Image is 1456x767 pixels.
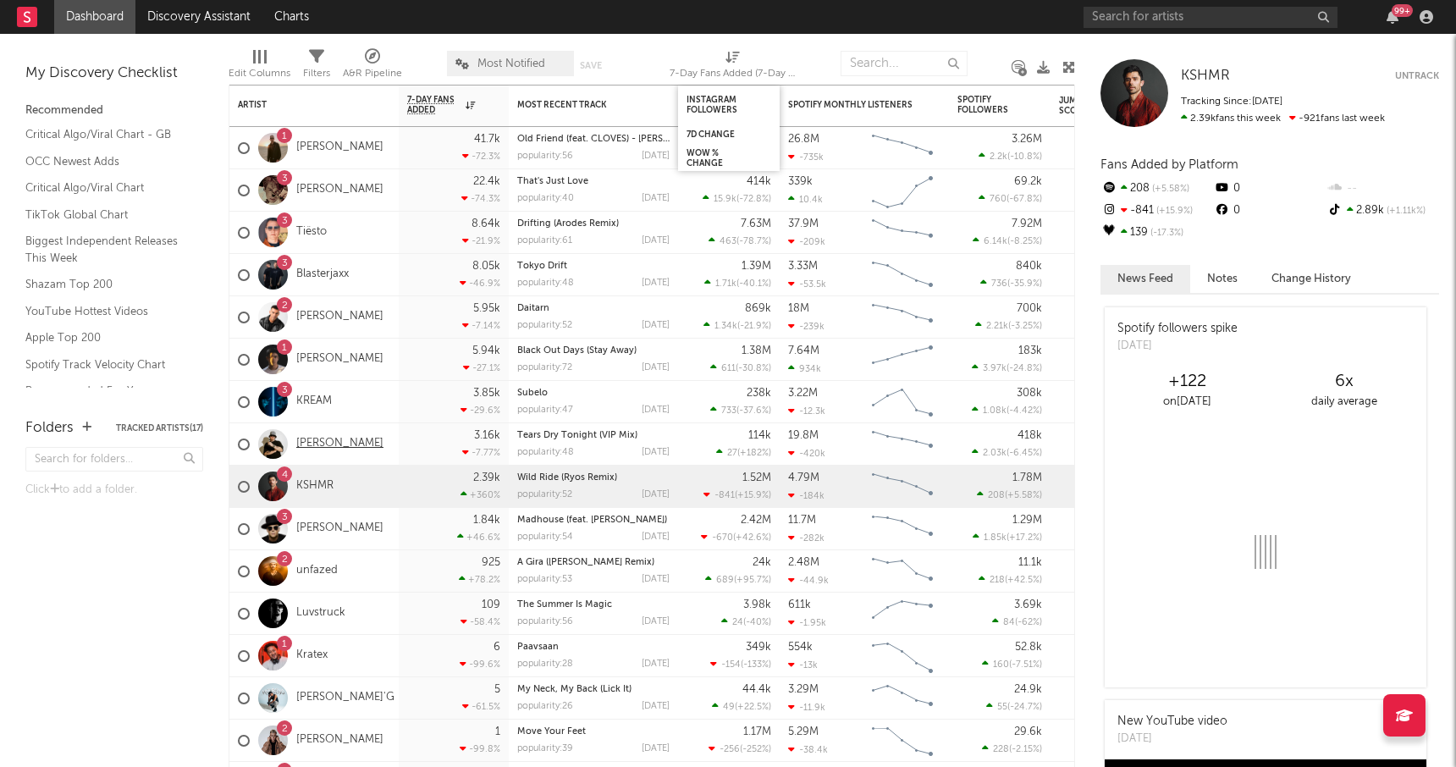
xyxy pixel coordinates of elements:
[1059,350,1127,370] div: 84.3
[738,364,769,373] span: -30.8 %
[1181,97,1282,107] span: Tracking Since: [DATE]
[716,576,734,585] span: 689
[517,219,670,229] div: Drifting (Arodes Remix)
[704,278,771,289] div: ( )
[296,310,383,324] a: [PERSON_NAME]
[742,472,771,483] div: 1.52M
[296,225,327,240] a: Tiësto
[517,346,637,356] a: Black Out Days (Stay Away)
[462,447,500,458] div: -7.77 %
[517,389,548,398] a: Subelo
[296,479,334,494] a: KSHMR
[788,363,821,374] div: 934k
[1384,207,1426,216] span: +1.11k %
[983,406,1007,416] span: 1.08k
[517,448,574,457] div: popularity: 48
[517,473,617,483] a: Wild Ride (Ryos Remix)
[1100,178,1213,200] div: 208
[25,356,186,374] a: Spotify Track Velocity Chart
[1326,200,1439,222] div: 2.89k
[296,521,383,536] a: [PERSON_NAME]
[714,491,735,500] span: -841
[642,532,670,542] div: [DATE]
[975,320,1042,331] div: ( )
[788,236,825,247] div: -209k
[788,557,819,568] div: 2.48M
[747,176,771,187] div: 414k
[25,152,186,171] a: OCC Newest Adds
[1109,392,1266,412] div: on [DATE]
[687,95,746,115] div: Instagram Followers
[1010,152,1040,162] span: -10.8 %
[517,363,572,372] div: popularity: 72
[864,635,940,677] svg: Chart title
[473,472,500,483] div: 2.39k
[740,449,769,458] span: +182 %
[788,279,826,290] div: -53.5k
[1012,515,1042,526] div: 1.29M
[739,279,769,289] span: -40.1 %
[1100,158,1238,171] span: Fans Added by Platform
[473,303,500,314] div: 5.95k
[1190,265,1255,293] button: Notes
[1059,434,1127,455] div: 71.5
[1181,68,1230,85] a: KSHMR
[788,134,819,145] div: 26.8M
[1017,388,1042,399] div: 308k
[1010,279,1040,289] span: -35.9 %
[1059,477,1127,497] div: 22.7
[741,515,771,526] div: 2.42M
[670,63,797,84] div: 7-Day Fans Added (7-Day Fans Added)
[517,135,670,144] div: Old Friend (feat. CLOVES) - KOPPY Remix
[864,593,940,635] svg: Chart title
[642,406,670,415] div: [DATE]
[741,218,771,229] div: 7.63M
[580,61,602,70] button: Save
[517,194,574,203] div: popularity: 40
[642,194,670,203] div: [DATE]
[721,364,736,373] span: 611
[864,296,940,339] svg: Chart title
[703,489,771,500] div: ( )
[296,564,338,578] a: unfazed
[296,437,383,451] a: [PERSON_NAME]
[116,424,203,433] button: Tracked Artists(17)
[1181,113,1385,124] span: -921 fans last week
[1266,392,1422,412] div: daily average
[720,237,736,246] span: 463
[1059,604,1127,624] div: 78.3
[303,63,330,84] div: Filters
[296,648,328,663] a: Kratex
[788,532,825,544] div: -282k
[701,532,771,543] div: ( )
[25,101,203,121] div: Recommended
[1150,185,1189,194] span: +5.58 %
[25,232,186,267] a: Biggest Independent Releases This Week
[788,303,809,314] div: 18M
[788,472,819,483] div: 4.79M
[1017,303,1042,314] div: 700k
[238,100,365,110] div: Artist
[1007,491,1040,500] span: +5.58 %
[788,617,826,628] div: -1.95k
[788,599,811,610] div: 611k
[670,42,797,91] div: 7-Day Fans Added (7-Day Fans Added)
[990,576,1005,585] span: 218
[460,278,500,289] div: -46.9 %
[740,322,769,331] span: -21.9 %
[745,303,771,314] div: 869k
[25,63,203,84] div: My Discovery Checklist
[864,212,940,254] svg: Chart title
[1009,406,1040,416] span: -4.42 %
[1014,599,1042,610] div: 3.69k
[473,176,500,187] div: 22.4k
[788,406,825,417] div: -12.3k
[517,431,637,440] a: Tears Dry Tonight (VIP Mix)
[739,195,769,204] span: -72.8 %
[788,515,816,526] div: 11.7M
[991,279,1007,289] span: 736
[517,600,612,610] a: The Summer Is Magic
[710,405,771,416] div: ( )
[984,237,1007,246] span: 6.14k
[494,642,500,653] div: 6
